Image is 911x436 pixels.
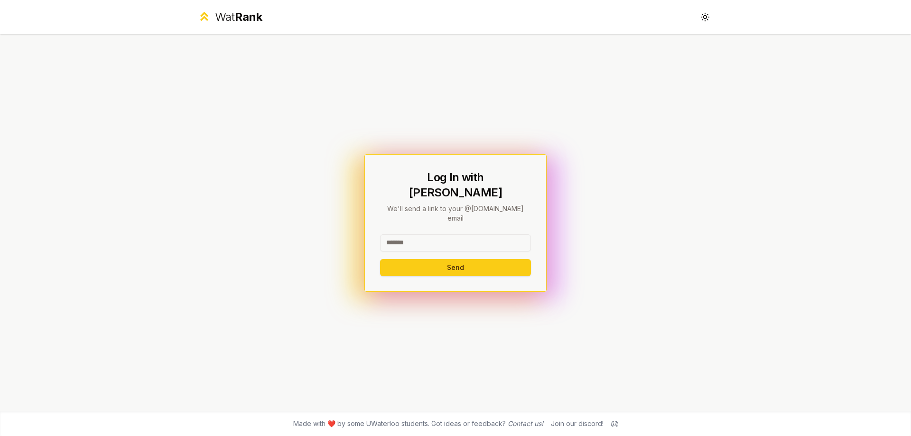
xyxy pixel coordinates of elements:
[551,419,604,428] div: Join our discord!
[380,204,531,223] p: We'll send a link to your @[DOMAIN_NAME] email
[235,10,262,24] span: Rank
[380,170,531,200] h1: Log In with [PERSON_NAME]
[215,9,262,25] div: Wat
[293,419,543,428] span: Made with ❤️ by some UWaterloo students. Got ideas or feedback?
[508,419,543,427] a: Contact us!
[197,9,262,25] a: WatRank
[380,259,531,276] button: Send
